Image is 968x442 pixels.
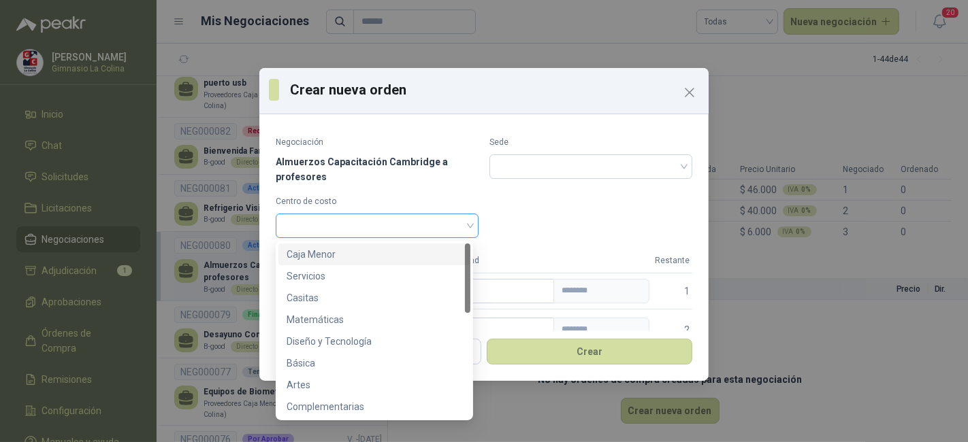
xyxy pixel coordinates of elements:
[278,374,470,396] div: Artes
[442,273,652,309] td: Cantidad
[287,334,462,349] div: Diseño y Tecnología
[287,356,462,371] div: Básica
[290,80,699,100] h3: Crear nueva orden
[278,330,470,352] div: Diseño y Tecnología
[442,309,652,350] td: Cantidad
[278,352,470,374] div: Básica
[278,287,470,309] div: Casitas
[278,309,470,330] div: Matemáticas
[287,312,462,327] div: Matemáticas
[652,273,692,309] td: 1
[442,249,652,273] th: Cantidad
[278,265,470,287] div: Servicios
[287,269,462,284] div: Servicios
[278,396,470,418] div: Complementarias
[276,136,479,149] p: Negociación
[287,247,462,262] div: Caja Menor
[487,339,692,364] button: Crear
[652,309,692,350] td: 2
[489,136,692,149] label: Sede
[287,399,462,414] div: Complementarias
[287,377,462,392] div: Artes
[287,290,462,305] div: Casitas
[276,195,479,208] label: Centro de costo
[679,82,700,103] button: Close
[276,154,479,184] div: Almuerzos Capacitación Cambridge a profesores
[652,249,692,273] th: Restante
[278,243,470,265] div: Caja Menor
